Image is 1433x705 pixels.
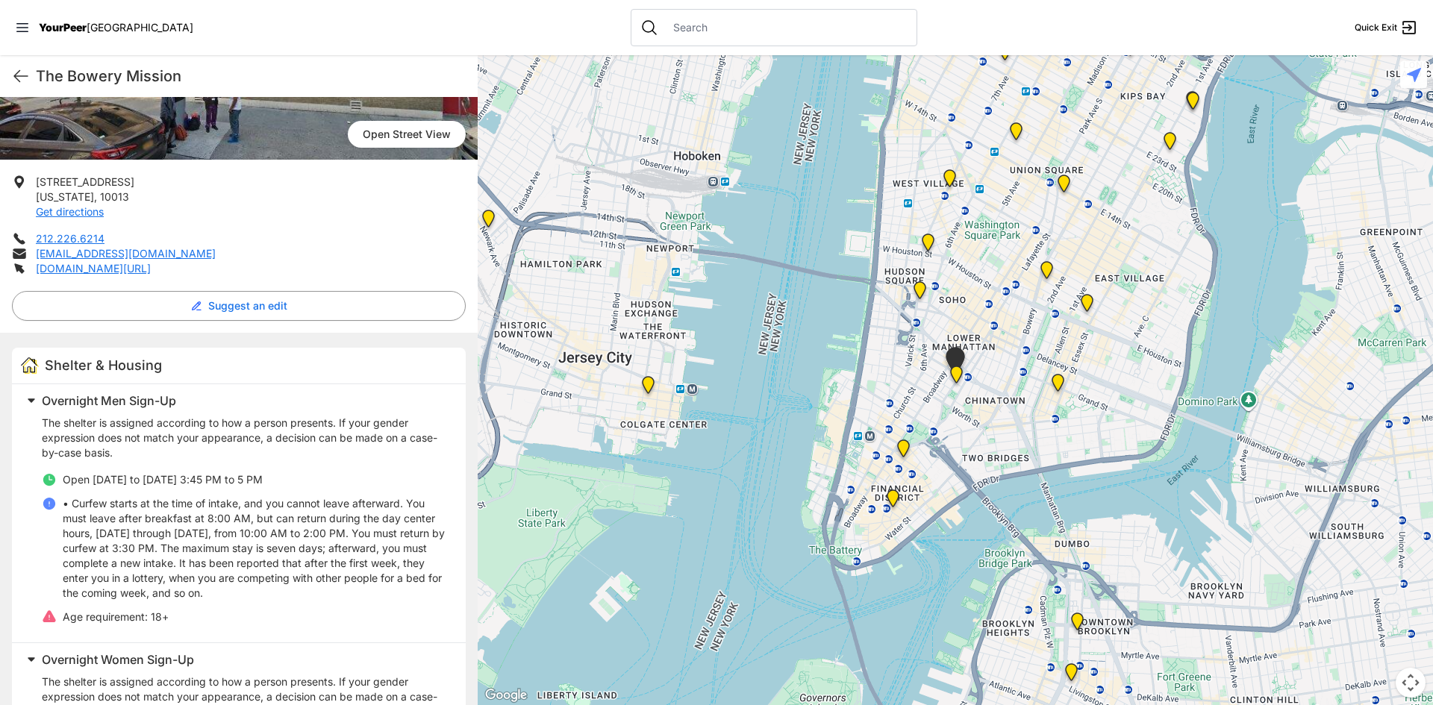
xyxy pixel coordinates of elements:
[1062,663,1081,687] div: Brooklyn Housing Court, Clerk's Office
[479,210,498,234] div: Main Location
[1355,22,1397,34] span: Quick Exit
[481,686,531,705] img: Google
[664,20,908,35] input: Search
[63,473,263,486] span: Open [DATE] to [DATE] 3:45 PM to 5 PM
[63,496,448,601] p: • Curfew starts at the time of intake, and you cannot leave afterward. You must leave after break...
[911,281,929,305] div: Main Location, SoHo, DYCD Youth Drop-in Center
[1161,132,1179,156] div: Margaret Cochran Corbin VA Campus, Veteran's Hospital
[63,610,169,624] p: 18+
[87,21,193,34] span: [GEOGRAPHIC_DATA]
[947,366,966,389] div: Manhattan Housing Court, Clerk's Office
[1068,612,1087,636] div: Headquarters
[639,376,658,400] div: St Joseph's and St Mary's Home
[894,439,913,463] div: Main Office
[45,357,162,373] span: Shelter & Housing
[1037,261,1056,285] div: Third Street Men's Shelter and Clinic
[348,121,466,148] span: Open Street View
[39,23,193,32] a: YourPeer[GEOGRAPHIC_DATA]
[36,247,216,260] a: [EMAIL_ADDRESS][DOMAIN_NAME]
[919,234,937,257] div: Main Office
[1049,374,1067,398] div: Lower East Side Youth Drop-in Center. Yellow doors with grey buzzer on the right
[36,66,466,87] h1: The Bowery Mission
[42,393,176,408] span: Overnight Men Sign-Up
[94,190,97,203] span: ,
[63,610,148,623] span: Age requirement:
[36,205,104,218] a: Get directions
[1078,294,1096,318] div: University Community Social Services (UCSS)
[12,291,466,321] button: Suggest an edit
[208,298,287,313] span: Suggest an edit
[36,232,104,245] a: 212.226.6214
[100,190,129,203] span: 10013
[996,43,1014,66] div: Chelsea Foyer at The Christopher Temporary Youth Housing
[39,21,87,34] span: YourPeer
[481,686,531,705] a: Open this area in Google Maps (opens a new window)
[1055,175,1073,198] div: Headquarters
[1007,122,1025,146] div: New York City Location
[1355,19,1418,37] a: Quick Exit
[36,190,94,203] span: [US_STATE]
[1396,668,1426,698] button: Map camera controls
[943,347,968,380] div: Tribeca Campus/New York City Rescue Mission
[36,175,134,188] span: [STREET_ADDRESS]
[42,652,194,667] span: Overnight Women Sign-Up
[940,169,959,193] div: Not the actual location. No walk-ins Please
[42,416,448,460] p: The shelter is assigned according to how a person presents. If your gender expression does not ma...
[1121,38,1140,62] div: Mainchance Adult Drop-in Center
[1183,91,1202,115] div: Adult Family Intake Center (AFIC)
[1184,92,1202,116] div: 30th Street Intake Center for Men
[36,262,151,275] a: [DOMAIN_NAME][URL]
